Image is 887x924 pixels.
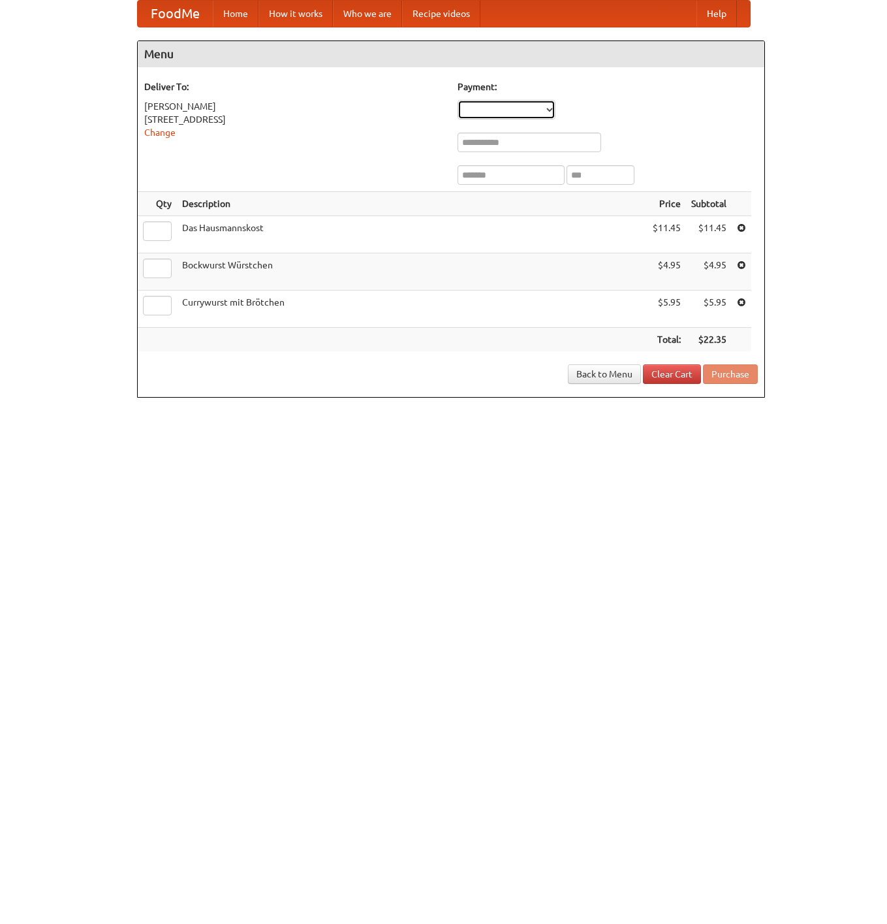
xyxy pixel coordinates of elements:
[568,364,641,384] a: Back to Menu
[686,192,732,216] th: Subtotal
[647,328,686,352] th: Total:
[703,364,758,384] button: Purchase
[138,41,764,67] h4: Menu
[647,216,686,253] td: $11.45
[138,192,177,216] th: Qty
[258,1,333,27] a: How it works
[144,100,444,113] div: [PERSON_NAME]
[643,364,701,384] a: Clear Cart
[647,192,686,216] th: Price
[647,291,686,328] td: $5.95
[177,291,647,328] td: Currywurst mit Brötchen
[686,253,732,291] td: $4.95
[177,216,647,253] td: Das Hausmannskost
[177,253,647,291] td: Bockwurst Würstchen
[402,1,480,27] a: Recipe videos
[138,1,213,27] a: FoodMe
[686,328,732,352] th: $22.35
[213,1,258,27] a: Home
[144,113,444,126] div: [STREET_ADDRESS]
[686,291,732,328] td: $5.95
[144,80,444,93] h5: Deliver To:
[696,1,737,27] a: Help
[144,127,176,138] a: Change
[333,1,402,27] a: Who we are
[686,216,732,253] td: $11.45
[458,80,758,93] h5: Payment:
[647,253,686,291] td: $4.95
[177,192,647,216] th: Description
